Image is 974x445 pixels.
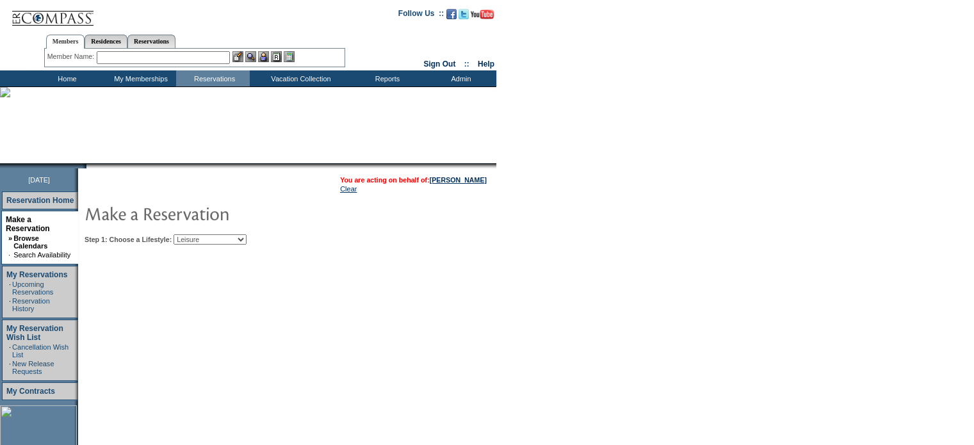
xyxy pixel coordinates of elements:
a: My Contracts [6,387,55,396]
a: Become our fan on Facebook [446,13,457,20]
td: · [9,360,11,375]
span: You are acting on behalf of: [340,176,487,184]
a: Members [46,35,85,49]
a: Subscribe to our YouTube Channel [471,13,494,20]
a: Cancellation Wish List [12,343,69,359]
img: View [245,51,256,62]
img: Reservations [271,51,282,62]
img: pgTtlMakeReservation.gif [85,200,341,226]
a: Residences [85,35,127,48]
td: · [8,251,12,259]
img: Impersonate [258,51,269,62]
a: Make a Reservation [6,215,50,233]
td: Reports [349,70,423,86]
b: Step 1: Choose a Lifestyle: [85,236,172,243]
a: My Reservation Wish List [6,324,63,342]
img: b_calculator.gif [284,51,295,62]
td: Home [29,70,102,86]
a: Reservations [127,35,175,48]
a: Help [478,60,494,69]
a: Follow us on Twitter [459,13,469,20]
a: Sign Out [423,60,455,69]
b: » [8,234,12,242]
a: New Release Requests [12,360,54,375]
img: promoShadowLeftCorner.gif [82,163,86,168]
img: Follow us on Twitter [459,9,469,19]
td: My Memberships [102,70,176,86]
a: Upcoming Reservations [12,280,53,296]
a: Clear [340,185,357,193]
td: Admin [423,70,496,86]
td: · [9,280,11,296]
div: Member Name: [47,51,97,62]
td: Reservations [176,70,250,86]
td: · [9,343,11,359]
td: · [9,297,11,312]
a: Search Availability [13,251,70,259]
a: Browse Calendars [13,234,47,250]
a: My Reservations [6,270,67,279]
td: Vacation Collection [250,70,349,86]
img: blank.gif [86,163,88,168]
img: b_edit.gif [232,51,243,62]
img: Become our fan on Facebook [446,9,457,19]
span: :: [464,60,469,69]
a: [PERSON_NAME] [430,176,487,184]
img: Subscribe to our YouTube Channel [471,10,494,19]
a: Reservation Home [6,196,74,205]
td: Follow Us :: [398,8,444,23]
a: Reservation History [12,297,50,312]
span: [DATE] [28,176,50,184]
